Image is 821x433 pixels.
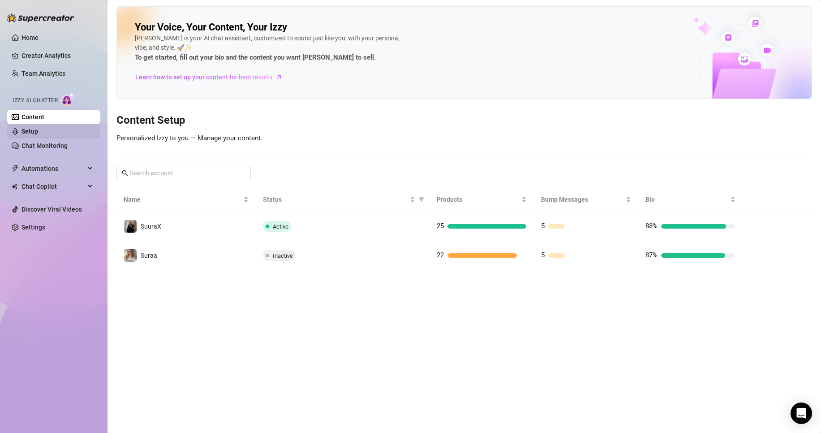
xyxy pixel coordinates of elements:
span: 25 [437,222,444,230]
strong: To get started, fill out your bio and the content you want [PERSON_NAME] to sell. [135,53,376,61]
h2: Your Voice, Your Content, Your Izzy [135,21,287,34]
h3: Content Setup [116,113,812,128]
span: Bump Messages [541,195,624,204]
a: Home [21,34,39,41]
a: Setup [21,128,38,135]
a: Content [21,113,44,121]
span: Products [437,195,520,204]
img: ai-chatter-content-library-cLFOSyPT.png [673,7,812,99]
img: Suraa [124,249,137,262]
span: Inactive [273,252,293,259]
span: Automations [21,161,85,176]
a: Learn how to set up your content for best results [135,70,289,84]
a: Settings [21,224,45,231]
th: Name [116,187,256,212]
span: 5 [541,251,545,259]
a: Creator Analytics [21,48,93,63]
span: Bio [645,195,728,204]
img: Chat Copilot [12,183,17,190]
span: arrow-right [275,73,284,82]
th: Bump Messages [534,187,638,212]
span: filter [417,193,426,206]
th: Bio [638,187,743,212]
a: Chat Monitoring [21,142,68,149]
a: Discover Viral Videos [21,206,82,213]
span: Status [263,195,408,204]
span: Suraa [141,252,157,259]
img: logo-BBDzfeDw.svg [7,13,74,22]
span: Personalized Izzy to you — Manage your content. [116,134,262,142]
th: Status [256,187,430,212]
a: Team Analytics [21,70,65,77]
input: Search account [130,168,238,178]
span: 5 [541,222,545,230]
div: Open Intercom Messenger [791,403,812,424]
span: 22 [437,251,444,259]
span: Chat Copilot [21,179,85,194]
span: Izzy AI Chatter [13,96,58,105]
span: Learn how to set up your content for best results [135,72,272,82]
span: 88% [645,222,658,230]
th: Products [430,187,534,212]
img: SuuraX [124,220,137,233]
span: filter [419,197,424,202]
img: AI Chatter [61,93,75,106]
span: 87% [645,251,658,259]
span: Active [273,223,288,230]
span: Name [124,195,241,204]
div: [PERSON_NAME] is your AI chat assistant, customized to sound just like you, with your persona, vi... [135,34,404,63]
span: SuuraX [141,223,161,230]
span: search [122,170,128,176]
span: thunderbolt [12,165,19,172]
